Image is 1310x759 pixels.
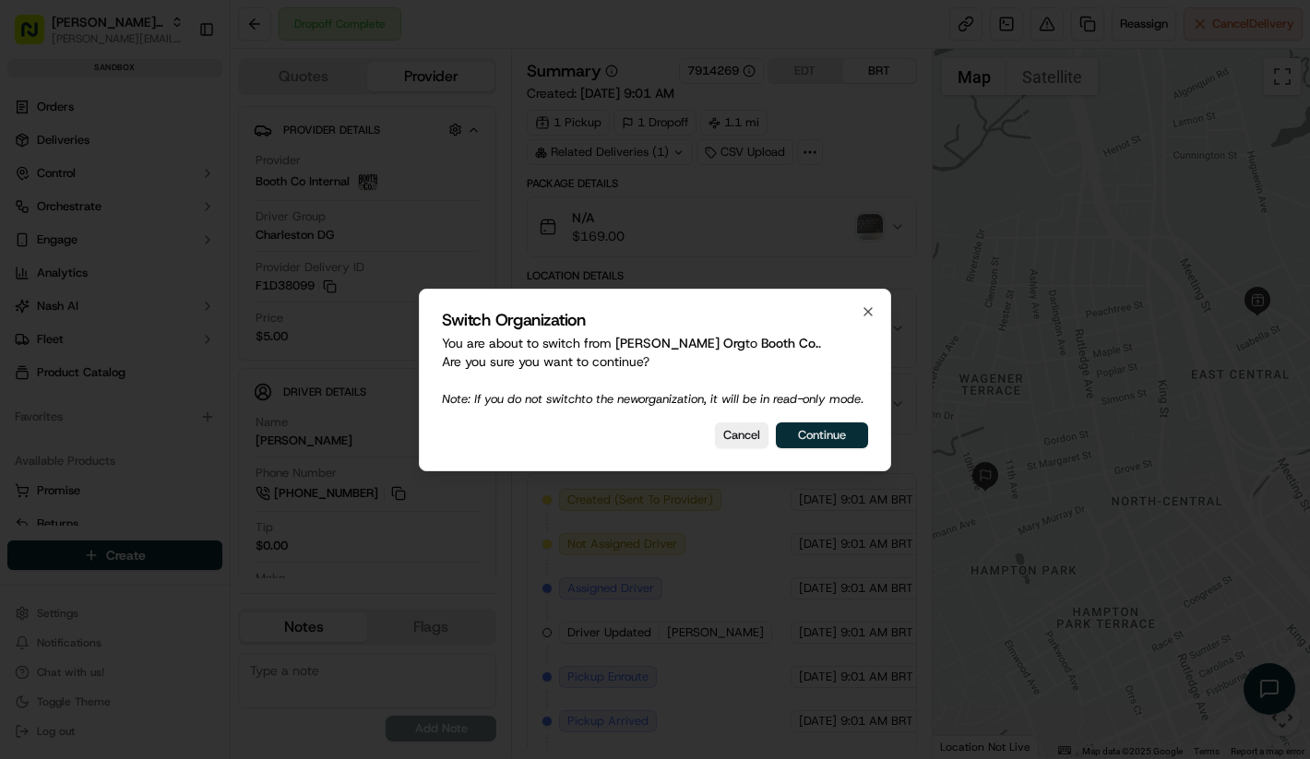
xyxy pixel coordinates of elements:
[442,312,868,328] h2: Switch Organization
[184,313,223,326] span: Pylon
[715,422,768,448] button: Cancel
[761,335,818,351] span: Booth Co.
[442,391,863,407] span: Note: If you do not switch to the new organization, it will be in read-only mode.
[130,312,223,326] a: Powered byPylon
[442,334,868,408] p: You are about to switch from to . Are you sure you want to continue?
[615,335,745,351] span: [PERSON_NAME] Org
[776,422,868,448] button: Continue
